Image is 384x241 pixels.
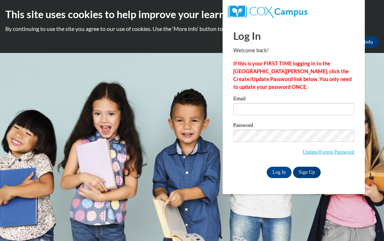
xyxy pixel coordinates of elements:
h2: This site uses cookies to help improve your learning experience. [5,7,379,21]
input: Log In [267,167,292,178]
label: Password [233,123,354,130]
strong: If this is your FIRST TIME logging in to the [GEOGRAPHIC_DATA][PERSON_NAME], click the Create/Upd... [233,60,352,90]
a: Update/Forgot Password [303,149,354,155]
h1: Log In [233,28,354,43]
img: COX Campus [228,5,308,18]
p: By continuing to use the site you agree to our use of cookies. Use the ‘More info’ button to read... [5,25,379,33]
a: Sign Up [293,167,321,178]
p: Welcome back! [233,47,354,54]
label: Email [233,96,354,103]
